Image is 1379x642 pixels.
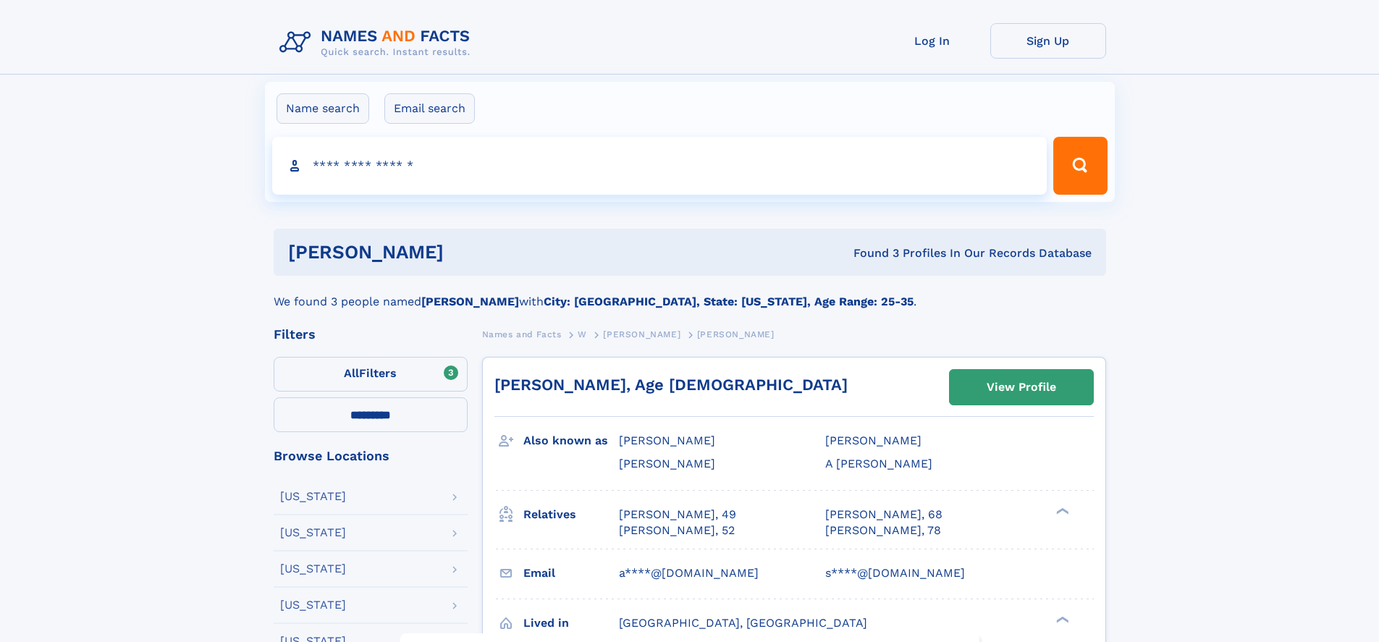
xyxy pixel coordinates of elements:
[421,295,519,308] b: [PERSON_NAME]
[578,325,587,343] a: W
[1053,506,1070,515] div: ❯
[482,325,562,343] a: Names and Facts
[825,457,932,470] span: A [PERSON_NAME]
[344,366,359,380] span: All
[1053,137,1107,195] button: Search Button
[274,276,1106,311] div: We found 3 people named with .
[523,561,619,586] h3: Email
[603,329,680,339] span: [PERSON_NAME]
[619,507,736,523] a: [PERSON_NAME], 49
[523,502,619,527] h3: Relatives
[384,93,475,124] label: Email search
[825,434,922,447] span: [PERSON_NAME]
[619,434,715,447] span: [PERSON_NAME]
[619,616,867,630] span: [GEOGRAPHIC_DATA], [GEOGRAPHIC_DATA]
[272,137,1047,195] input: search input
[280,563,346,575] div: [US_STATE]
[825,523,941,538] a: [PERSON_NAME], 78
[494,376,848,394] a: [PERSON_NAME], Age [DEMOGRAPHIC_DATA]
[274,357,468,392] label: Filters
[280,527,346,538] div: [US_STATE]
[523,428,619,453] h3: Also known as
[987,371,1056,404] div: View Profile
[1053,614,1070,624] div: ❯
[874,23,990,59] a: Log In
[649,245,1092,261] div: Found 3 Profiles In Our Records Database
[544,295,914,308] b: City: [GEOGRAPHIC_DATA], State: [US_STATE], Age Range: 25-35
[280,599,346,611] div: [US_STATE]
[950,370,1093,405] a: View Profile
[697,329,775,339] span: [PERSON_NAME]
[619,457,715,470] span: [PERSON_NAME]
[274,23,482,62] img: Logo Names and Facts
[578,329,587,339] span: W
[274,328,468,341] div: Filters
[280,491,346,502] div: [US_STATE]
[288,243,649,261] h1: [PERSON_NAME]
[619,523,735,538] a: [PERSON_NAME], 52
[274,449,468,463] div: Browse Locations
[277,93,369,124] label: Name search
[603,325,680,343] a: [PERSON_NAME]
[523,611,619,635] h3: Lived in
[825,507,942,523] a: [PERSON_NAME], 68
[990,23,1106,59] a: Sign Up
